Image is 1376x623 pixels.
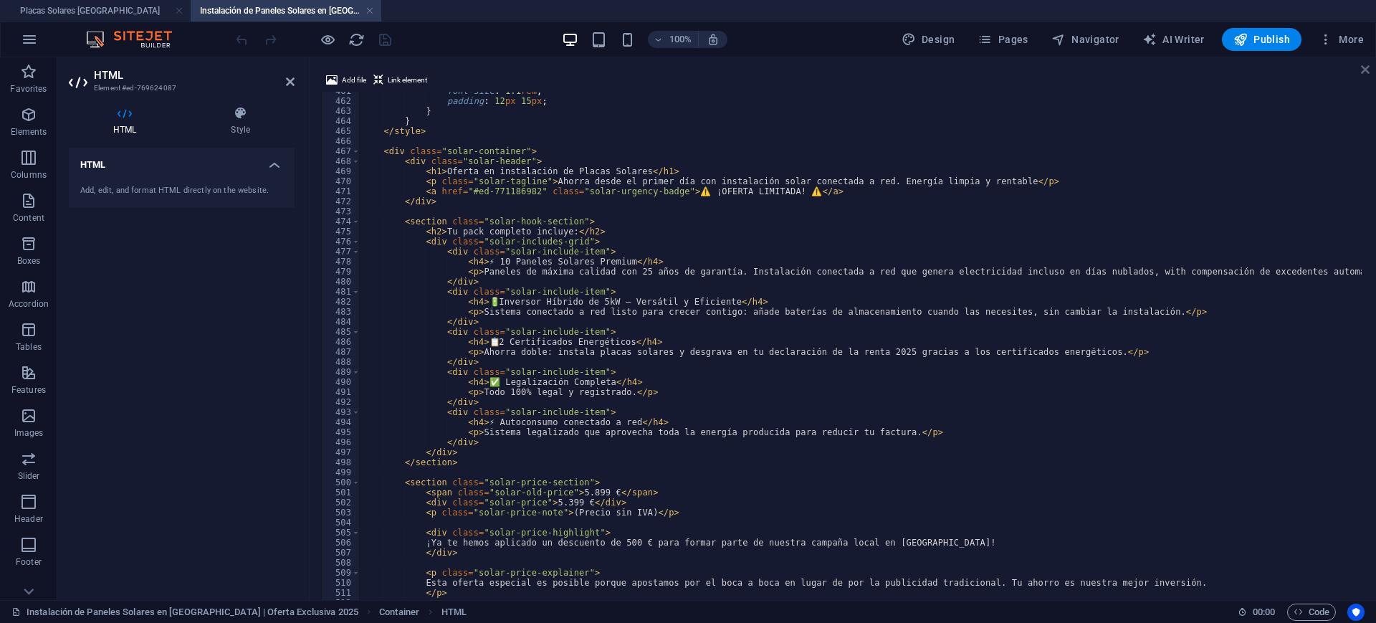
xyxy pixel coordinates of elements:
[14,427,44,439] p: Images
[322,578,360,588] div: 510
[94,69,295,82] h2: HTML
[82,31,190,48] img: Editor Logo
[322,206,360,217] div: 473
[322,417,360,427] div: 494
[322,437,360,447] div: 496
[69,148,295,173] h4: HTML
[648,31,699,48] button: 100%
[1142,32,1205,47] span: AI Writer
[18,470,40,482] p: Slider
[322,407,360,417] div: 493
[1238,604,1276,621] h6: Session time
[322,598,360,608] div: 512
[322,257,360,267] div: 478
[322,387,360,397] div: 491
[322,488,360,498] div: 501
[322,477,360,488] div: 500
[902,32,955,47] span: Design
[80,185,283,197] div: Add, edit, and format HTML directly on the website.
[322,217,360,227] div: 474
[322,267,360,277] div: 479
[322,377,360,387] div: 490
[186,106,295,136] h4: Style
[1051,32,1119,47] span: Navigator
[322,307,360,317] div: 483
[11,126,47,138] p: Elements
[322,588,360,598] div: 511
[342,72,366,89] span: Add file
[69,106,186,136] h4: HTML
[348,31,365,48] button: reload
[379,604,467,621] nav: breadcrumb
[1046,28,1125,51] button: Navigator
[17,255,41,267] p: Boxes
[322,196,360,206] div: 472
[322,106,360,116] div: 463
[896,28,961,51] div: Design (Ctrl+Alt+Y)
[1294,604,1329,621] span: Code
[16,341,42,353] p: Tables
[322,96,360,106] div: 462
[11,604,358,621] a: Click to cancel selection. Double-click to open Pages
[322,136,360,146] div: 466
[322,166,360,176] div: 469
[322,327,360,337] div: 485
[324,72,368,89] button: Add file
[322,186,360,196] div: 471
[707,33,720,46] i: On resize automatically adjust zoom level to fit chosen device.
[1347,604,1365,621] button: Usercentrics
[322,146,360,156] div: 467
[1222,28,1301,51] button: Publish
[322,247,360,257] div: 477
[16,556,42,568] p: Footer
[322,227,360,237] div: 475
[322,528,360,538] div: 505
[322,427,360,437] div: 495
[441,604,467,621] span: Click to select. Double-click to edit
[322,337,360,347] div: 486
[322,156,360,166] div: 468
[978,32,1028,47] span: Pages
[1137,28,1210,51] button: AI Writer
[9,298,49,310] p: Accordion
[322,447,360,457] div: 497
[322,367,360,377] div: 489
[1253,604,1275,621] span: 00 00
[322,558,360,568] div: 508
[94,82,266,95] h3: Element #ed-769624087
[348,32,365,48] i: Reload page
[1319,32,1364,47] span: More
[896,28,961,51] button: Design
[322,176,360,186] div: 470
[322,357,360,367] div: 488
[371,72,429,89] button: Link element
[14,513,43,525] p: Header
[10,83,47,95] p: Favorites
[388,72,427,89] span: Link element
[322,538,360,548] div: 506
[11,169,47,181] p: Columns
[1233,32,1290,47] span: Publish
[322,397,360,407] div: 492
[191,3,381,19] h4: Instalación de Paneles Solares en [GEOGRAPHIC_DATA] | Oferta Exclusiva 2025
[322,297,360,307] div: 482
[322,508,360,518] div: 503
[322,518,360,528] div: 504
[11,384,46,396] p: Features
[1313,28,1370,51] button: More
[972,28,1033,51] button: Pages
[322,287,360,297] div: 481
[322,347,360,357] div: 487
[322,467,360,477] div: 499
[1287,604,1336,621] button: Code
[322,498,360,508] div: 502
[1263,607,1265,617] span: :
[322,568,360,578] div: 509
[669,31,692,48] h6: 100%
[322,548,360,558] div: 507
[322,317,360,327] div: 484
[322,116,360,126] div: 464
[379,604,419,621] span: Click to select. Double-click to edit
[13,212,44,224] p: Content
[322,457,360,467] div: 498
